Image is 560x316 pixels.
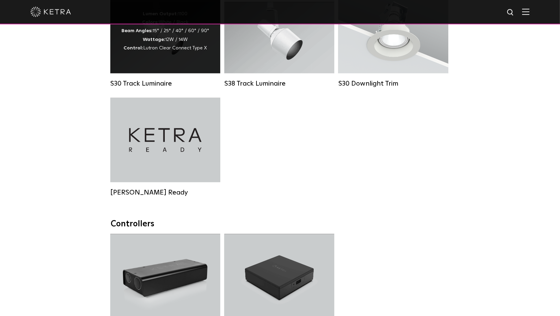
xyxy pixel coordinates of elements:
[338,80,448,88] div: S30 Downlight Trim
[110,188,220,197] div: [PERSON_NAME] Ready
[110,80,220,88] div: S30 Track Luminaire
[111,219,449,229] div: Controllers
[507,8,515,17] img: search icon
[224,80,334,88] div: S38 Track Luminaire
[522,8,530,15] img: Hamburger%20Nav.svg
[30,7,71,17] img: ketra-logo-2019-white
[143,46,207,50] span: Lutron Clear Connect Type X
[121,10,209,52] div: 1100 White / Black 15° / 25° / 40° / 60° / 90° 12W / 14W
[110,98,220,197] a: [PERSON_NAME] Ready [PERSON_NAME] Ready
[124,46,143,50] strong: Control:
[143,37,165,42] strong: Wattage:
[121,28,153,33] strong: Beam Angles:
